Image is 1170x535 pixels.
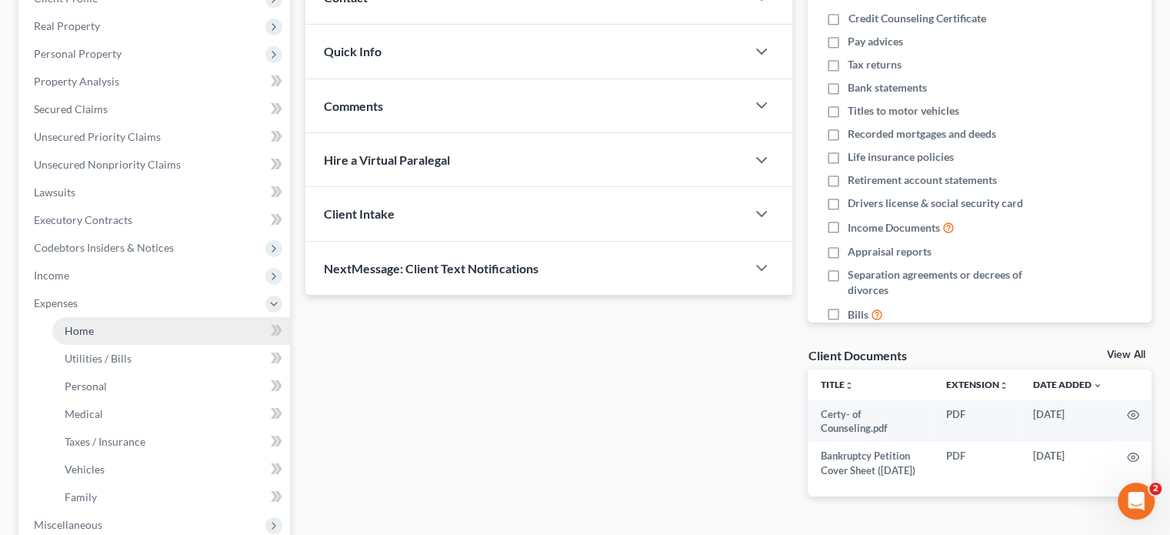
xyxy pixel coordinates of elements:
span: Personal [65,380,107,393]
i: unfold_more [999,381,1008,390]
span: Appraisal reports [848,244,932,259]
span: Pay advices [848,34,903,49]
i: unfold_more [844,381,853,390]
a: Executory Contracts [22,206,290,234]
span: 2 [1149,483,1162,495]
td: Bankruptcy Petition Cover Sheet ([DATE]) [808,442,934,484]
span: Home [65,324,94,337]
span: Utilities / Bills [65,352,132,365]
span: Titles to motor vehicles [848,103,959,119]
a: Home [52,317,290,345]
span: Credit Counseling Certificate [848,11,985,26]
a: Lawsuits [22,179,290,206]
a: Medical [52,400,290,428]
i: expand_more [1093,381,1102,390]
span: NextMessage: Client Text Notifications [324,261,538,276]
span: Secured Claims [34,102,108,115]
span: Taxes / Insurance [65,435,145,448]
span: Unsecured Nonpriority Claims [34,158,181,171]
a: Extensionunfold_more [946,379,1008,390]
span: Tax returns [848,57,902,72]
span: Drivers license & social security card [848,196,1023,211]
a: Secured Claims [22,95,290,123]
span: Quick Info [324,44,382,59]
span: Real Property [34,19,100,32]
a: Property Analysis [22,68,290,95]
span: Property Analysis [34,75,119,88]
div: Client Documents [808,347,906,363]
td: [DATE] [1021,442,1115,484]
a: Unsecured Nonpriority Claims [22,151,290,179]
span: Executory Contracts [34,213,132,226]
span: Separation agreements or decrees of divorces [848,267,1052,298]
span: Lawsuits [34,186,75,199]
a: Titleunfold_more [820,379,853,390]
td: PDF [934,442,1021,484]
span: Income [34,269,69,282]
span: Life insurance policies [848,149,954,165]
span: Codebtors Insiders & Notices [34,241,174,254]
a: Utilities / Bills [52,345,290,373]
td: PDF [934,400,1021,443]
iframe: Intercom live chat [1118,483,1155,520]
td: Certy- of Counseling.pdf [808,400,934,443]
span: Expenses [34,296,78,309]
a: Unsecured Priority Claims [22,123,290,151]
a: Date Added expand_more [1033,379,1102,390]
span: Income Documents [848,220,940,236]
td: [DATE] [1021,400,1115,443]
span: Bank statements [848,80,927,95]
a: Personal [52,373,290,400]
a: View All [1107,349,1145,360]
span: Comments [324,99,383,113]
span: Bills [848,307,868,323]
span: Retirement account statements [848,172,997,188]
span: Client Intake [324,206,395,221]
span: Personal Property [34,47,122,60]
span: Medical [65,407,103,420]
span: Vehicles [65,463,105,476]
a: Taxes / Insurance [52,428,290,456]
span: Miscellaneous [34,518,102,531]
a: Vehicles [52,456,290,483]
span: Family [65,490,97,503]
a: Family [52,483,290,511]
span: Unsecured Priority Claims [34,130,161,143]
span: Hire a Virtual Paralegal [324,152,450,167]
span: Recorded mortgages and deeds [848,126,996,142]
